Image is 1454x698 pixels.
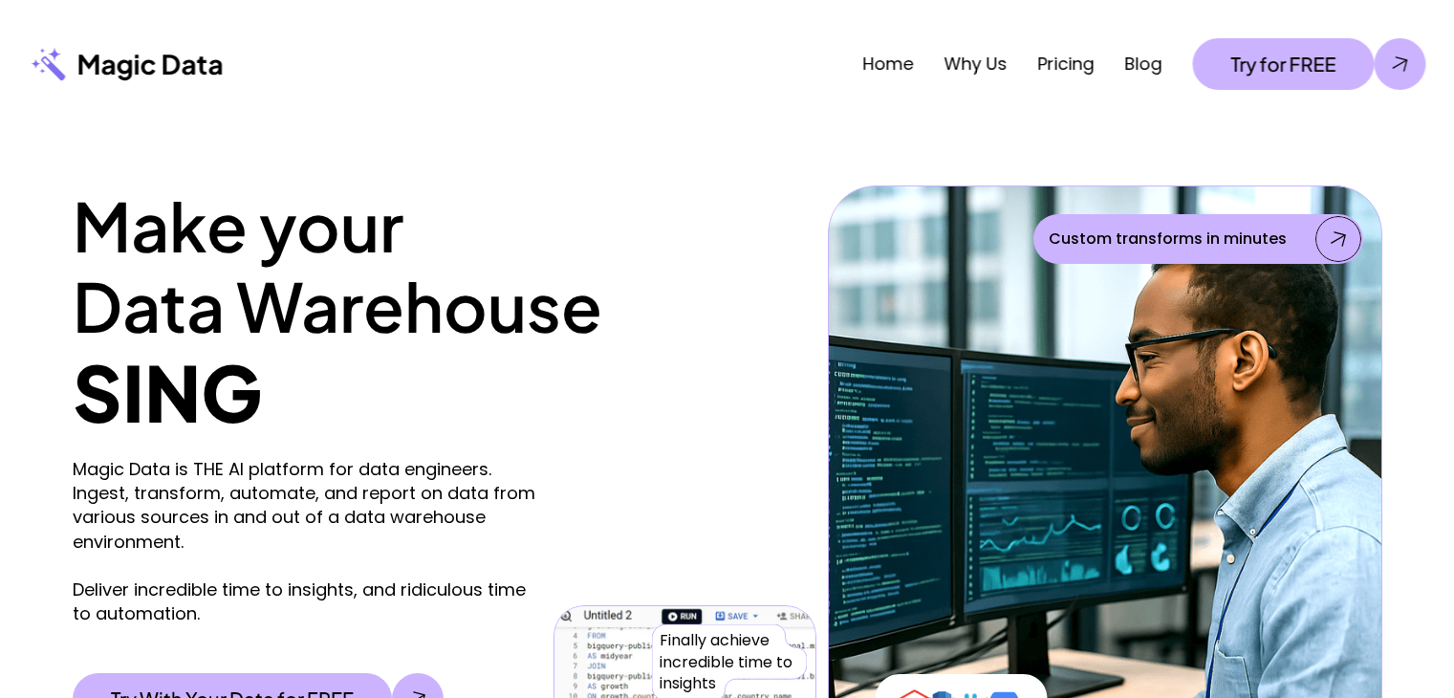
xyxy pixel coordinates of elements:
p: Magic Data is THE AI platform for data engineers. Ingest, transform, automate, and report on data... [73,457,544,625]
h1: Make your Data Warehouse [73,185,816,346]
a: Try for FREE [1192,38,1425,90]
p: Magic Data [76,47,223,81]
a: Custom transforms in minutes [1033,214,1363,264]
p: Finally achieve incredible time to insights [660,630,799,694]
a: Home [862,52,913,76]
strong: SING [73,343,262,440]
a: Pricing [1037,52,1094,76]
a: Blog [1124,52,1161,76]
p: Try for FREE [1230,53,1335,76]
a: Why Us [944,52,1007,76]
p: Custom transforms in minutes [1049,228,1287,251]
